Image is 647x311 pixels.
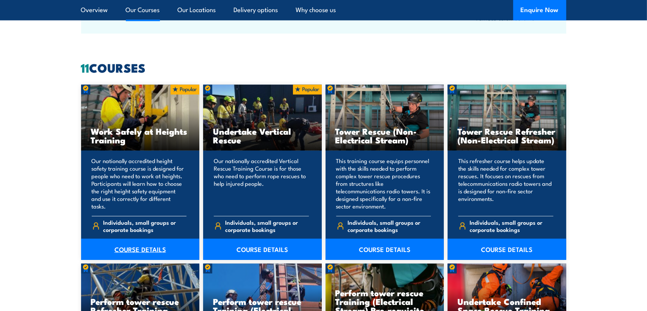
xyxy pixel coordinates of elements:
[81,239,200,260] a: COURSE DETAILS
[226,219,309,233] span: Individuals, small groups or corporate bookings
[336,157,431,210] p: This training course equips personnel with the skills needed to perform complex tower rescue proc...
[213,127,312,144] h3: Undertake Vertical Rescue
[458,157,553,210] p: This refresher course helps update the skills needed for complex tower rescues. It focuses on res...
[81,58,89,77] strong: 11
[103,219,186,233] span: Individuals, small groups or corporate bookings
[214,157,309,210] p: Our nationally accredited Vertical Rescue Training Course is for those who need to perform rope r...
[348,219,431,233] span: Individuals, small groups or corporate bookings
[448,239,566,260] a: COURSE DETAILS
[92,157,187,210] p: Our nationally accredited height safety training course is designed for people who need to work a...
[326,239,444,260] a: COURSE DETAILS
[335,127,434,144] h3: Tower Rescue (Non-Electrical Stream)
[457,127,556,144] h3: Tower Rescue Refresher (Non-Electrical Stream)
[81,62,566,73] h2: COURSES
[470,219,553,233] span: Individuals, small groups or corporate bookings
[203,239,322,260] a: COURSE DETAILS
[91,127,190,144] h3: Work Safely at Heights Training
